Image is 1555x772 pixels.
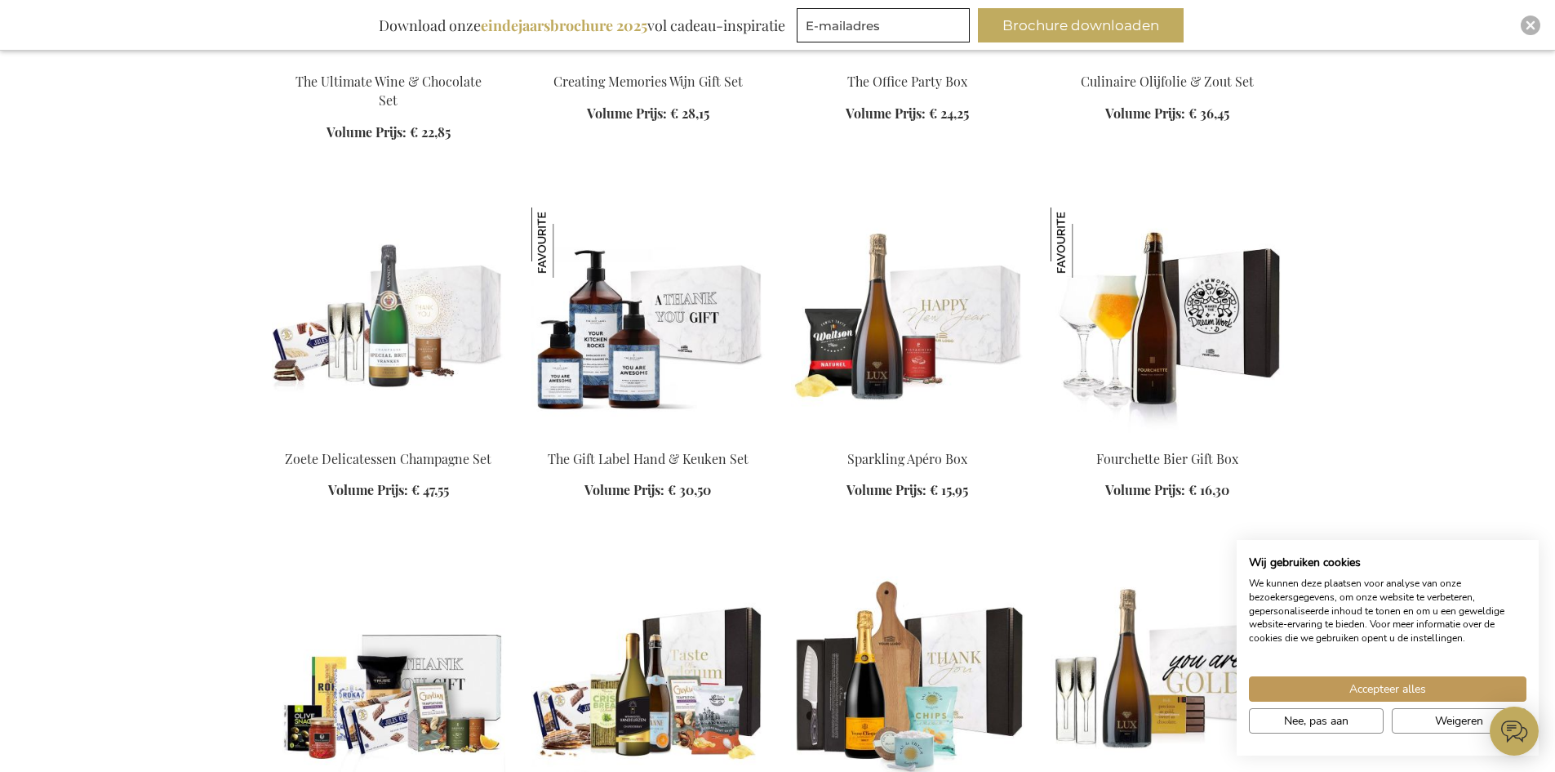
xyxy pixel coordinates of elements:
a: Fourchette Beer Gift Box Fourchette Bier Gift Box [1051,430,1284,445]
img: The Gift Label Hand & Keuken Set [531,208,602,278]
div: Close [1521,16,1540,35]
span: Weigeren [1435,712,1483,730]
img: Sparkling Apero Box [791,208,1024,436]
a: Culinaire Olijfolie & Zout Set [1081,73,1254,90]
span: € 30,50 [668,481,711,498]
a: Volume Prijs: € 22,85 [327,123,451,142]
span: Accepteer alles [1349,681,1426,698]
img: The Gift Label Hand & Kitchen Set [531,208,765,436]
span: Volume Prijs: [1105,105,1185,122]
span: Nee, pas aan [1284,712,1348,730]
a: Volume Prijs: € 24,25 [846,105,969,123]
b: eindejaarsbrochure 2025 [481,16,647,35]
a: Volume Prijs: € 30,50 [584,481,711,500]
a: Fourchette Bier Gift Box [1096,450,1238,467]
a: Sparkling Apéro Box [847,450,967,467]
a: The Ultimate Wine & Chocolate Set [295,73,482,109]
span: € 24,25 [929,105,969,122]
h2: Wij gebruiken cookies [1249,556,1526,570]
span: Volume Prijs: [327,123,407,141]
button: Accepteer alle cookies [1249,676,1526,702]
a: Zoete Delicatessen Champagne Set [285,450,491,467]
button: Brochure downloaden [978,8,1184,42]
img: Close [1526,20,1535,30]
input: E-mailadres [797,8,970,42]
a: Sparkling Apero Box [791,430,1024,445]
button: Pas cookie voorkeuren aan [1249,708,1384,734]
span: € 36,45 [1188,105,1229,122]
span: Volume Prijs: [846,481,926,498]
iframe: belco-activator-frame [1490,707,1539,756]
form: marketing offers and promotions [797,8,975,47]
a: Volume Prijs: € 36,45 [1105,105,1229,123]
span: € 15,95 [930,481,968,498]
img: Sweet Delights Champagne Set [272,208,505,436]
a: Volume Prijs: € 16,30 [1105,481,1229,500]
a: The Gift Label Hand & Kitchen Set The Gift Label Hand & Keuken Set [531,430,765,445]
img: Fourchette Beer Gift Box [1051,208,1284,436]
a: The Gift Label Hand & Keuken Set [548,450,749,467]
span: € 16,30 [1188,481,1229,498]
button: Alle cookies weigeren [1392,708,1526,734]
a: Beer Apéro Gift Box [272,52,505,68]
span: € 47,55 [411,481,449,498]
a: Olive & Salt Culinary Set [1051,52,1284,68]
a: Volume Prijs: € 47,55 [328,481,449,500]
p: We kunnen deze plaatsen voor analyse van onze bezoekersgegevens, om onze website te verbeteren, g... [1249,577,1526,645]
a: Volume Prijs: € 15,95 [846,481,968,500]
span: Volume Prijs: [1105,481,1185,498]
img: Fourchette Bier Gift Box [1051,208,1121,278]
span: Volume Prijs: [584,481,664,498]
span: € 22,85 [410,123,451,141]
a: The Office Party Box [791,52,1024,68]
div: Download onze vol cadeau-inspiratie [371,8,793,42]
span: Volume Prijs: [846,105,926,122]
a: The Office Party Box [847,73,967,90]
span: Volume Prijs: [328,481,408,498]
a: Sweet Delights Champagne Set [272,430,505,445]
